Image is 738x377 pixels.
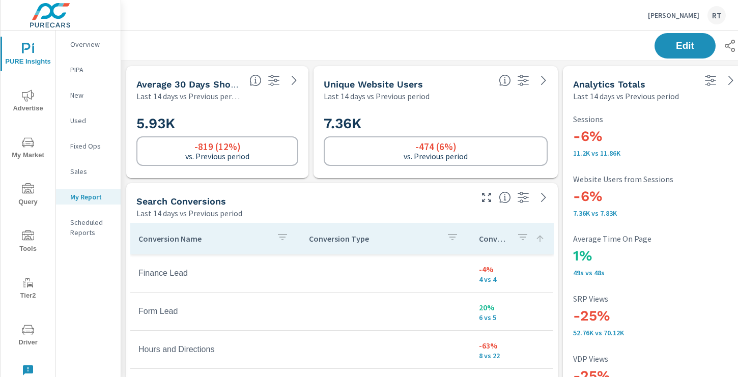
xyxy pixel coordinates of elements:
[415,141,457,152] h6: -474 (6%)
[648,11,699,20] p: [PERSON_NAME]
[70,141,112,151] p: Fixed Ops
[324,79,423,90] h5: Unique Website Users
[4,183,52,208] span: Query
[4,230,52,255] span: Tools
[4,324,52,349] span: Driver
[130,260,301,286] td: Finance Lead
[478,189,495,206] button: Make Fullscreen
[479,301,545,313] p: 20%
[136,114,298,132] h2: 5.93K
[56,88,121,103] div: New
[324,90,430,102] p: Last 14 days vs Previous period
[573,114,735,124] p: Sessions
[4,43,52,68] span: PURE Insights
[136,79,256,90] h5: Average 30 Days Shoppers
[70,192,112,202] p: My Report
[4,277,52,302] span: Tier2
[655,33,716,59] button: Edit
[479,234,508,244] p: Conversions
[56,138,121,154] div: Fixed Ops
[56,189,121,205] div: My Report
[665,41,705,50] span: Edit
[707,6,726,24] div: RT
[573,149,735,157] p: 11,196 vs 11,859
[56,113,121,128] div: Used
[573,307,735,325] h3: -25%
[573,354,735,363] p: VDP Views
[573,79,645,90] h5: Analytics Totals
[56,215,121,240] div: Scheduled Reports
[573,128,735,145] h3: -6%
[479,263,545,275] p: -4%
[479,313,545,322] p: 6 vs 5
[130,337,301,362] td: Hours and Directions
[479,275,545,283] p: 4 vs 4
[130,299,301,324] td: Form Lead
[324,114,548,132] h2: 7.36K
[56,164,121,179] div: Sales
[56,62,121,77] div: PIPA
[56,37,121,52] div: Overview
[573,175,735,184] p: Website Users from Sessions
[70,217,112,238] p: Scheduled Reports
[4,90,52,114] span: Advertise
[70,166,112,177] p: Sales
[136,90,241,102] p: Last 14 days vs Previous period
[70,115,112,126] p: Used
[535,72,552,89] a: See more details in report
[573,188,735,205] h3: -6%
[4,136,52,161] span: My Market
[286,72,302,89] a: See more details in report
[185,152,249,161] p: vs. Previous period
[136,207,242,219] p: Last 14 days vs Previous period
[573,329,735,337] p: 52,756 vs 70,121
[479,339,545,352] p: -63%
[138,234,268,244] p: Conversion Name
[573,90,679,102] p: Last 14 days vs Previous period
[70,65,112,75] p: PIPA
[573,234,735,243] p: Average Time On Page
[573,247,735,265] h3: 1%
[573,209,735,217] p: 7,356 vs 7,830
[194,141,241,152] h6: -819 (12%)
[70,90,112,100] p: New
[479,352,545,360] p: 8 vs 22
[573,269,735,277] p: 49s vs 48s
[404,152,468,161] p: vs. Previous period
[249,74,262,86] span: A rolling 30 day total of daily Shoppers on the dealership website, averaged over the selected da...
[309,234,439,244] p: Conversion Type
[70,39,112,49] p: Overview
[573,294,735,303] p: SRP Views
[136,196,226,207] h5: Search Conversions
